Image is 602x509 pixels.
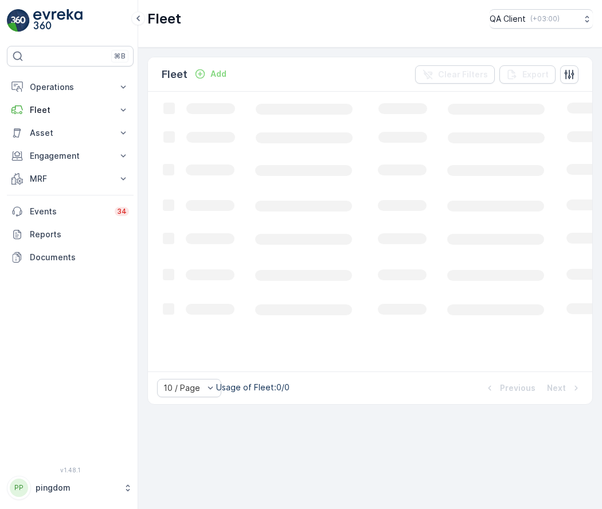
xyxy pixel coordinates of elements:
[7,467,134,473] span: v 1.48.1
[30,252,129,263] p: Documents
[7,223,134,246] a: Reports
[7,476,134,500] button: PPpingdom
[500,382,535,394] p: Previous
[114,52,126,61] p: ⌘B
[438,69,488,80] p: Clear Filters
[483,381,537,395] button: Previous
[490,13,526,25] p: QA Client
[30,104,111,116] p: Fleet
[30,127,111,139] p: Asset
[210,68,226,80] p: Add
[7,9,30,32] img: logo
[7,200,134,223] a: Events34
[30,81,111,93] p: Operations
[36,482,118,494] p: pingdom
[499,65,556,84] button: Export
[190,67,231,81] button: Add
[30,206,108,217] p: Events
[30,173,111,185] p: MRF
[490,9,593,29] button: QA Client(+03:00)
[117,207,127,216] p: 34
[33,9,83,32] img: logo_light-DOdMpM7g.png
[7,246,134,269] a: Documents
[7,76,134,99] button: Operations
[415,65,495,84] button: Clear Filters
[7,122,134,144] button: Asset
[522,69,549,80] p: Export
[216,382,290,393] p: Usage of Fleet : 0/0
[30,229,129,240] p: Reports
[547,382,566,394] p: Next
[162,66,187,83] p: Fleet
[546,381,583,395] button: Next
[7,99,134,122] button: Fleet
[147,10,181,28] p: Fleet
[30,150,111,162] p: Engagement
[7,167,134,190] button: MRF
[7,144,134,167] button: Engagement
[530,14,560,24] p: ( +03:00 )
[10,479,28,497] div: PP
